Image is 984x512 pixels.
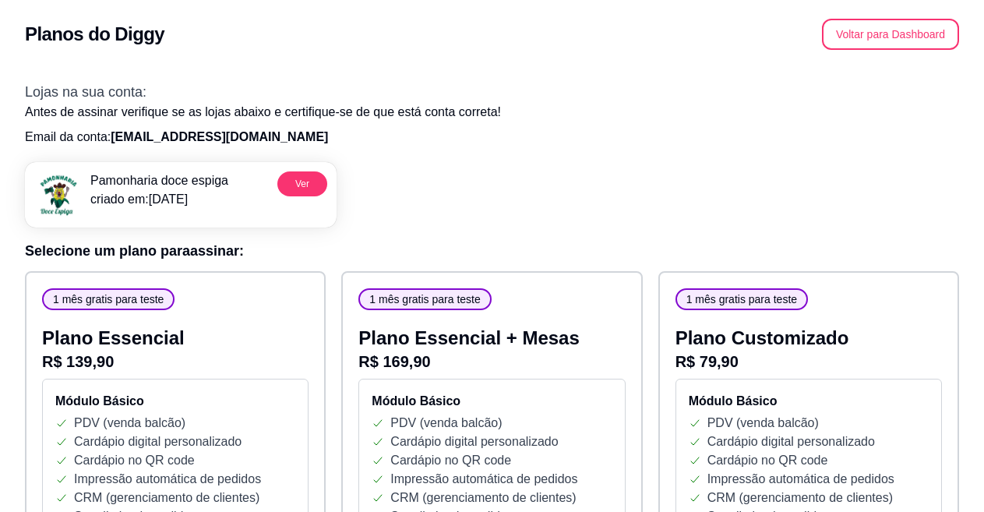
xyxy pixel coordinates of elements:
p: Cardápio no QR code [74,451,195,470]
p: R$ 79,90 [675,351,942,373]
span: 1 mês gratis para teste [47,291,170,307]
p: CRM (gerenciamento de clientes) [707,489,893,507]
p: Impressão automática de pedidos [390,470,577,489]
p: Email da conta: [25,128,959,147]
p: PDV (venda balcão) [74,414,185,433]
p: R$ 169,90 [358,351,625,373]
p: Cardápio digital personalizado [707,433,875,451]
p: Plano Customizado [675,326,942,351]
p: Pamonharia doce espiga [90,171,228,190]
p: CRM (gerenciamento de clientes) [74,489,259,507]
p: criado em: [DATE] [90,190,228,209]
p: Cardápio digital personalizado [74,433,242,451]
button: Voltar para Dashboard [822,19,959,50]
h4: Módulo Básico [689,392,929,411]
p: Impressão automática de pedidos [707,470,894,489]
p: Cardápio no QR code [707,451,828,470]
p: PDV (venda balcão) [707,414,819,433]
img: menu logo [34,171,81,218]
span: [EMAIL_ADDRESS][DOMAIN_NAME] [111,130,328,143]
span: 1 mês gratis para teste [363,291,486,307]
h3: Lojas na sua conta: [25,81,959,103]
p: Cardápio digital personalizado [390,433,558,451]
p: Plano Essencial [42,326,309,351]
p: Plano Essencial + Mesas [358,326,625,351]
p: Cardápio no QR code [390,451,511,470]
p: Impressão automática de pedidos [74,470,261,489]
p: PDV (venda balcão) [390,414,502,433]
p: Antes de assinar verifique se as lojas abaixo e certifique-se de que está conta correta! [25,103,959,122]
h4: Módulo Básico [372,392,612,411]
span: 1 mês gratis para teste [680,291,803,307]
a: menu logoPamonharia doce espigacriado em:[DATE]Ver [25,162,337,228]
a: Voltar para Dashboard [822,27,959,41]
h3: Selecione um plano para assinar : [25,240,959,262]
p: CRM (gerenciamento de clientes) [390,489,576,507]
h4: Módulo Básico [55,392,295,411]
h2: Planos do Diggy [25,22,164,47]
button: Ver [277,171,327,196]
p: R$ 139,90 [42,351,309,373]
